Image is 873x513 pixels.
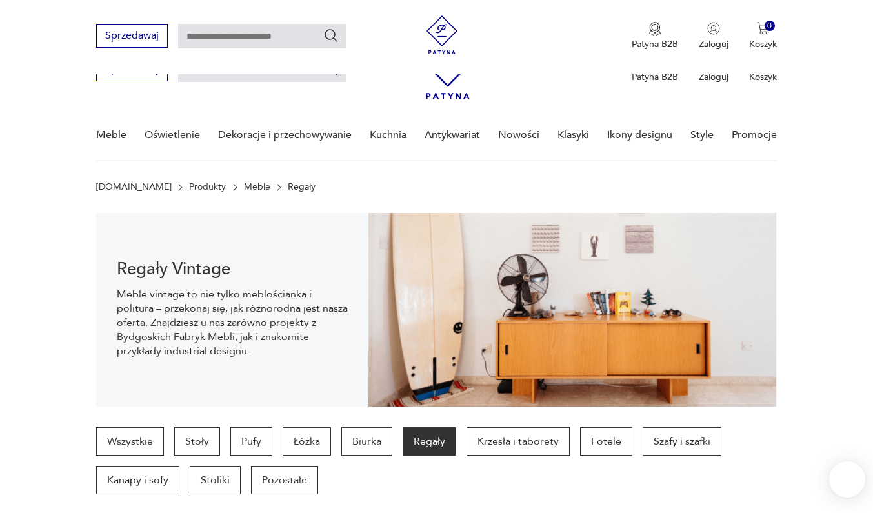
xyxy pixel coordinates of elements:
a: Kuchnia [370,110,406,160]
img: Ikona koszyka [757,22,770,35]
a: Style [690,110,714,160]
p: Patyna B2B [632,71,678,83]
a: Oświetlenie [145,110,200,160]
img: Patyna - sklep z meblami i dekoracjami vintage [423,15,461,54]
a: Nowości [498,110,539,160]
a: Łóżka [283,427,331,456]
a: Dekoracje i przechowywanie [218,110,352,160]
a: Meble [96,110,126,160]
button: Sprzedawaj [96,24,168,48]
a: Sprzedawaj [96,32,168,41]
button: 0Koszyk [749,22,777,50]
p: Regały [288,182,316,192]
a: Stoły [174,427,220,456]
a: Ikony designu [607,110,672,160]
a: Meble [244,182,270,192]
p: Koszyk [749,38,777,50]
a: Pufy [230,427,272,456]
div: 0 [765,21,776,32]
p: Patyna B2B [632,38,678,50]
a: Pozostałe [251,466,318,494]
a: Kanapy i sofy [96,466,179,494]
a: Ikona medaluPatyna B2B [632,22,678,50]
img: Ikona medalu [648,22,661,36]
a: Klasyki [557,110,589,160]
button: Patyna B2B [632,22,678,50]
a: Szafy i szafki [643,427,721,456]
button: Szukaj [323,28,339,43]
a: Antykwariat [425,110,480,160]
h1: Regały Vintage [117,261,348,277]
p: Zaloguj [699,71,728,83]
a: Stoliki [190,466,241,494]
p: Koszyk [749,71,777,83]
p: Zaloguj [699,38,728,50]
a: Biurka [341,427,392,456]
a: [DOMAIN_NAME] [96,182,172,192]
a: Produkty [189,182,226,192]
iframe: Smartsupp widget button [829,461,865,498]
a: Regały [403,427,456,456]
img: dff48e7735fce9207bfd6a1aaa639af4.png [368,213,777,407]
a: Promocje [732,110,777,160]
a: Fotele [580,427,632,456]
img: Ikonka użytkownika [707,22,720,35]
a: Wszystkie [96,427,164,456]
a: Sprzedawaj [96,66,168,75]
a: Krzesła i taborety [467,427,570,456]
button: Zaloguj [699,22,728,50]
p: Meble vintage to nie tylko meblościanka i politura – przekonaj się, jak różnorodna jest nasza ofe... [117,287,348,358]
